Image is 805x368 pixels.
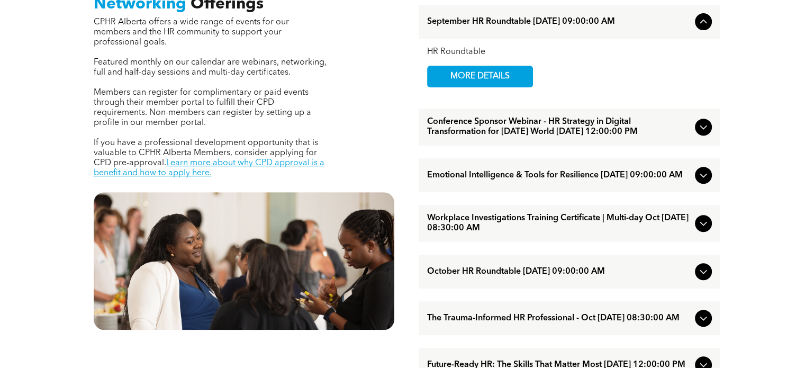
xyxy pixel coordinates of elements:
[94,18,289,47] span: CPHR Alberta offers a wide range of events for our members and the HR community to support your p...
[427,66,533,87] a: MORE DETAILS
[427,170,691,181] span: Emotional Intelligence & Tools for Resilience [DATE] 09:00:00 AM
[94,139,318,167] span: If you have a professional development opportunity that is valuable to CPHR Alberta Members, cons...
[427,313,691,324] span: The Trauma-Informed HR Professional - Oct [DATE] 08:30:00 AM
[427,117,691,137] span: Conference Sponsor Webinar - HR Strategy in Digital Transformation for [DATE] World [DATE] 12:00:...
[427,267,691,277] span: October HR Roundtable [DATE] 09:00:00 AM
[427,17,691,27] span: September HR Roundtable [DATE] 09:00:00 AM
[94,58,327,77] span: Featured monthly on our calendar are webinars, networking, full and half-day sessions and multi-d...
[438,66,522,87] span: MORE DETAILS
[427,47,712,57] div: HR Roundtable
[94,159,324,177] a: Learn more about why CPD approval is a benefit and how to apply here.
[94,88,311,127] span: Members can register for complimentary or paid events through their member portal to fulfill thei...
[427,213,691,234] span: Workplace Investigations Training Certificate | Multi-day Oct [DATE] 08:30:00 AM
